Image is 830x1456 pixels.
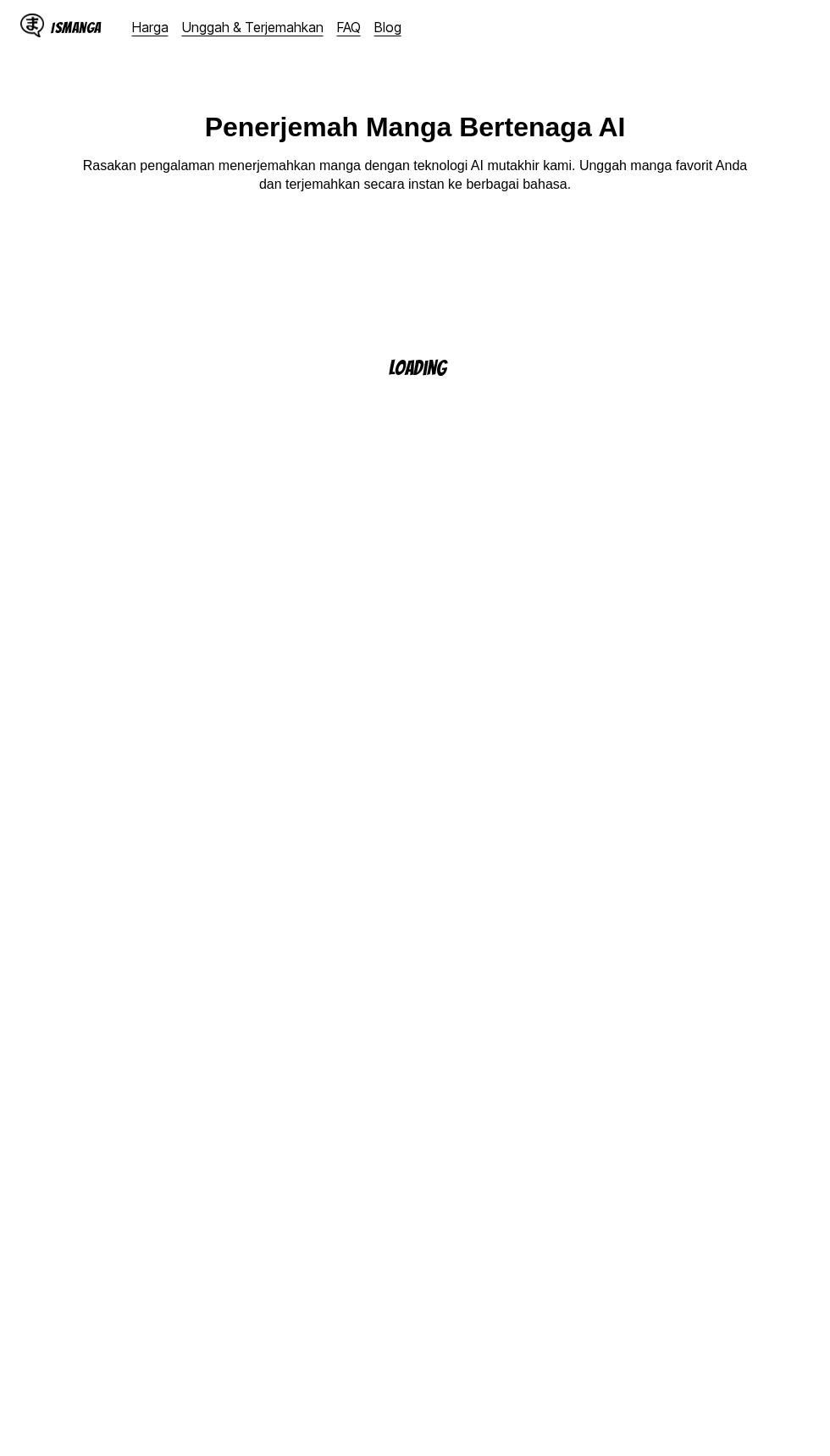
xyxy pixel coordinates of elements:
[20,14,44,37] img: IsManga Logo
[20,14,132,41] a: IsManga LogoIsManga
[374,19,401,36] a: Blog
[337,19,361,36] a: FAQ
[76,157,754,195] p: Rasakan pengalaman menerjemahkan manga dengan teknologi AI mutakhir kami. Unggah manga favorit An...
[205,112,626,143] h1: Penerjemah Manga Bertenaga AI
[182,19,324,36] a: Unggah & Terjemahkan
[51,19,102,36] div: IsManga
[132,19,169,36] a: Harga
[389,357,468,378] p: Loading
